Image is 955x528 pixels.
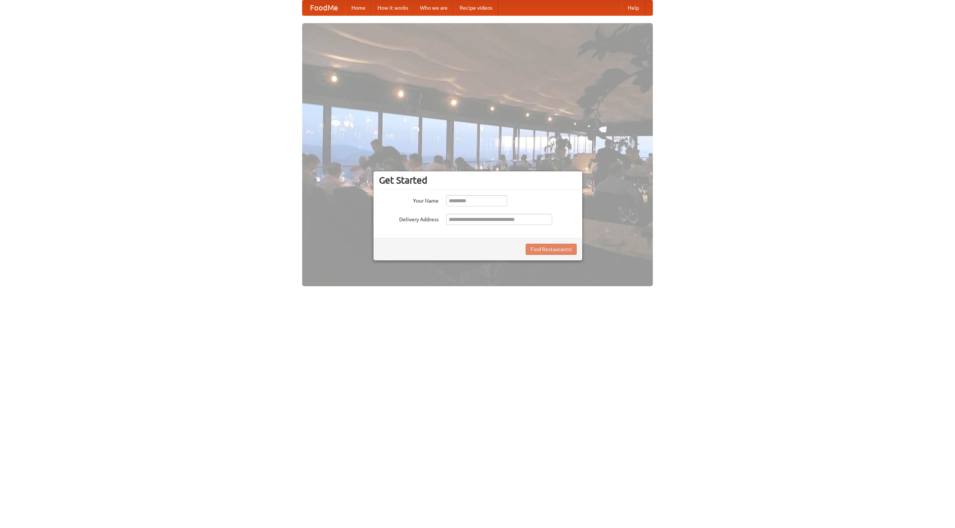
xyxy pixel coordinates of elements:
a: Home [345,0,372,15]
a: FoodMe [303,0,345,15]
a: Help [622,0,645,15]
a: Who we are [414,0,454,15]
button: Find Restaurants! [526,244,577,255]
label: Delivery Address [379,214,439,223]
label: Your Name [379,195,439,204]
h3: Get Started [379,175,577,186]
a: Recipe videos [454,0,498,15]
a: How it works [372,0,414,15]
